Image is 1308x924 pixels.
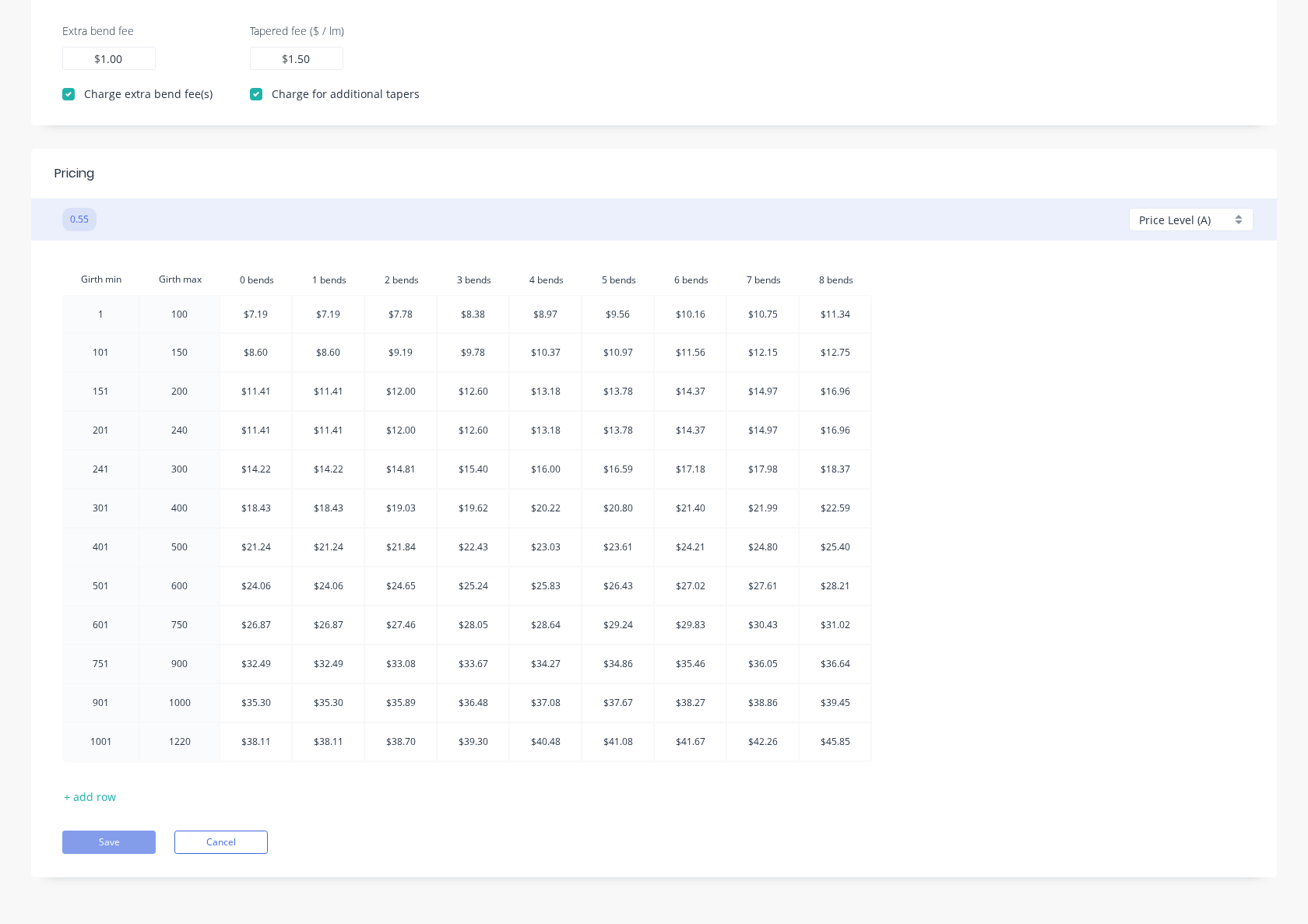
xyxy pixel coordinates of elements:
[62,451,872,490] tr: 241300$14.22$14.22$14.81$15.40$16.00$16.59$17.18$17.98$18.37
[62,373,872,412] tr: 151200$11.41$11.41$12.00$12.60$13.18$13.78$14.37$14.97$16.96
[1139,212,1211,228] span: Price Level (A)
[62,23,134,39] label: Extra bend fee
[84,86,213,102] label: Charge extra bend fee(s)
[100,51,124,67] input: 0.00
[62,412,872,451] tr: 201240$11.41$11.41$12.00$12.60$13.18$13.78$14.37$14.97$16.96
[62,334,872,373] tr: 101150$8.60$8.60$9.19$9.78$10.37$10.97$11.56$12.15$12.75
[94,51,100,67] label: $
[54,164,94,183] div: Pricing
[282,51,288,67] label: $
[62,606,872,645] tr: 601750$26.87$26.87$27.46$28.05$28.64$29.24$29.83$30.43$31.02
[174,831,268,854] button: Cancel
[818,264,853,295] input: ?
[62,490,872,529] tr: 301400$18.43$18.43$19.03$19.62$20.22$20.80$21.40$21.99$22.59
[250,23,344,39] label: Tapered fee ($ / lm)
[62,208,97,231] button: 0.55
[56,785,125,806] button: + add row
[288,51,311,67] input: 0.00
[311,264,346,295] input: ?
[62,684,872,723] tr: 9011000$35.30$35.30$35.89$36.48$37.08$37.67$38.27$38.86$39.45
[384,264,419,295] input: ?
[62,567,872,606] tr: 501600$24.06$24.06$24.65$25.24$25.83$26.43$27.02$27.61$28.21
[746,264,781,295] input: ?
[239,264,274,295] input: ?
[62,723,872,762] tr: 10011220$38.11$38.11$38.70$39.30$40.48$41.08$41.67$42.26$45.85
[62,529,872,567] tr: 401500$21.24$21.24$21.84$22.43$23.03$23.61$24.21$24.80$25.40
[272,86,420,102] label: Charge for additional tapers
[601,264,636,295] input: ?
[456,264,491,295] input: ?
[62,295,872,334] tr: 1100$7.19$7.19$7.78$8.38$8.97$9.56$10.16$10.75$11.34
[529,264,564,295] input: ?
[62,831,156,854] button: Save
[673,264,708,295] input: ?
[62,645,872,684] tr: 751900$32.49$32.49$33.08$33.67$34.27$34.86$35.46$36.05$36.64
